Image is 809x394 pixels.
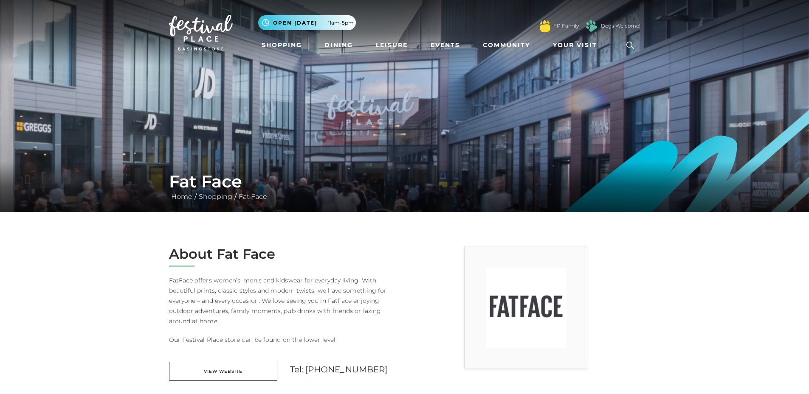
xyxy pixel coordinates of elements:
button: Open [DATE] 11am-5pm [258,15,356,30]
a: Tel: [PHONE_NUMBER] [290,364,388,374]
a: Leisure [372,37,411,53]
p: FatFace offers women’s, men’s and kidswear for everyday living. With beautiful prints, classic st... [169,275,398,326]
a: Shopping [258,37,305,53]
div: / / [163,171,647,202]
a: View Website [169,362,277,381]
a: Dogs Welcome! [601,22,640,30]
p: Our Festival Place store can be found on the lower level. [169,335,398,345]
a: Your Visit [550,37,605,53]
span: 11am-5pm [328,19,354,27]
a: Shopping [197,193,234,201]
span: Your Visit [553,41,597,50]
a: Community [479,37,533,53]
a: Fat Face [237,193,269,201]
h2: About Fat Face [169,246,398,262]
span: Open [DATE] [273,19,317,27]
h1: Fat Face [169,171,640,192]
img: Festival Place Logo [169,15,233,50]
a: Events [427,37,463,53]
a: Dining [321,37,356,53]
a: FP Family [553,22,579,30]
a: Home [169,193,194,201]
